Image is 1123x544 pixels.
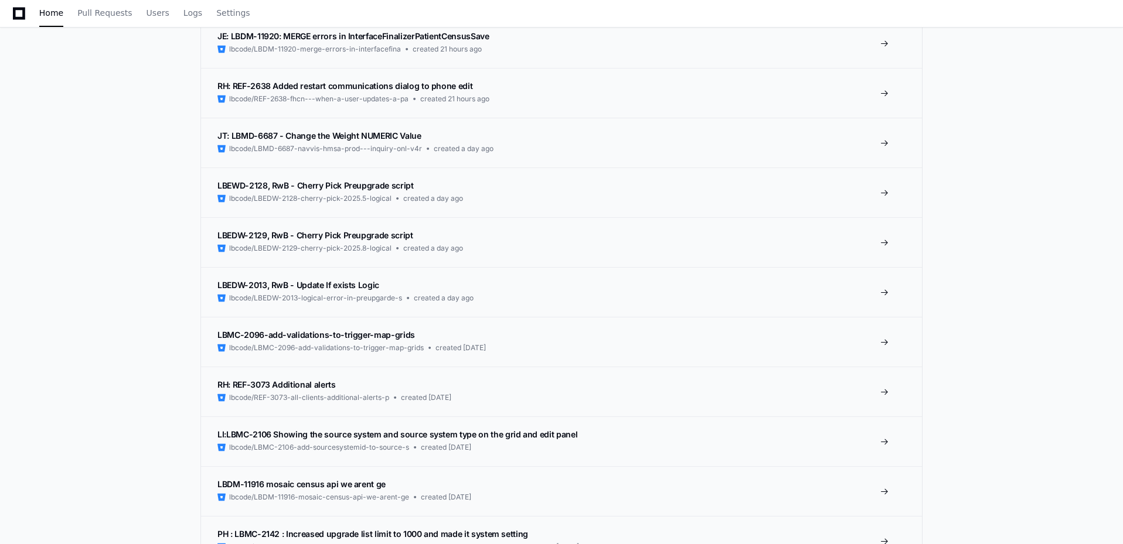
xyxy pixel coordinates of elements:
[216,9,250,16] span: Settings
[201,367,922,416] a: RH: REF-3073 Additional alertslbcode/REF-3073-all-clients-additional-alerts-pcreated [DATE]
[229,393,389,402] span: lbcode/REF-3073-all-clients-additional-alerts-p
[229,293,402,303] span: lbcode/LBEDW-2013-logical-error-in-preupgarde-s
[413,45,482,54] span: created 21 hours ago
[201,466,922,516] a: LBDM-11916 mosaic census api we arent gelbcode/LBDM-11916-mosaic-census-api-we-arent-gecreated [D...
[183,9,202,16] span: Logs
[217,529,528,539] span: PH : LBMC-2142 : Increased upgrade list limit to 1000 and made it system setting
[229,492,409,502] span: lbcode/LBDM-11916-mosaic-census-api-we-arent-ge
[403,194,463,203] span: created a day ago
[147,9,169,16] span: Users
[414,293,474,303] span: created a day ago
[229,194,392,203] span: lbcode/LBEDW-2128-cherry-pick-2025.5-logical
[201,267,922,317] a: LBEDW-2013, RwB - Update If exists Logiclbcode/LBEDW-2013-logical-error-in-preupgarde-screated a ...
[217,379,336,389] span: RH: REF-3073 Additional alerts
[217,31,489,41] span: JE: LBDM-11920: MERGE errors in InterfaceFinalizerPatientCensusSave
[201,118,922,167] a: JT: LBMD-6687 - Change the Weight NUMERIC Valuelbcode/LBMD-6687-navvis-hmsa-prod---inquiry-onl-v4...
[421,492,471,502] span: created [DATE]
[201,18,922,68] a: JE: LBDM-11920: MERGE errors in InterfaceFinalizerPatientCensusSavelbcode/LBDM-11920-merge-errors...
[435,343,486,353] span: created [DATE]
[201,217,922,267] a: LBEDW-2129, RwB - Cherry Pick Preupgrade scriptlbcode/LBEDW-2129-cherry-pick-2025.8-logicalcreate...
[217,429,577,439] span: LI:LBMC-2106 Showing the source system and source system type on the grid and edit panel
[229,94,409,104] span: lbcode/REF-2638-fhcn---when-a-user-updates-a-pa
[229,443,409,452] span: lbcode/LBMC-2106-add-sourcesystemid-to-source-s
[201,317,922,367] a: LBMC-2096-add-validations-to-trigger-map-gridslbcode/LBMC-2096-add-validations-to-trigger-map-gri...
[229,343,424,353] span: lbcode/LBMC-2096-add-validations-to-trigger-map-grids
[77,9,132,16] span: Pull Requests
[201,416,922,466] a: LI:LBMC-2106 Showing the source system and source system type on the grid and edit panellbcode/LB...
[401,393,451,402] span: created [DATE]
[39,9,63,16] span: Home
[420,94,489,104] span: created 21 hours ago
[229,45,401,54] span: lbcode/LBDM-11920-merge-errors-in-interfacefina
[217,81,472,91] span: RH: REF-2638 Added restart communications dialog to phone edit
[229,244,392,253] span: lbcode/LBEDW-2129-cherry-pick-2025.8-logical
[217,280,379,290] span: LBEDW-2013, RwB - Update If exists Logic
[217,230,413,240] span: LBEDW-2129, RwB - Cherry Pick Preupgrade script
[434,144,494,153] span: created a day ago
[421,443,471,452] span: created [DATE]
[403,244,463,253] span: created a day ago
[201,68,922,118] a: RH: REF-2638 Added restart communications dialog to phone editlbcode/REF-2638-fhcn---when-a-user-...
[217,131,421,141] span: JT: LBMD-6687 - Change the Weight NUMERIC Value
[217,180,414,190] span: LBEWD-2128, RwB - Cherry Pick Preupgrade script
[217,479,386,489] span: LBDM-11916 mosaic census api we arent ge
[201,167,922,217] a: LBEWD-2128, RwB - Cherry Pick Preupgrade scriptlbcode/LBEDW-2128-cherry-pick-2025.5-logicalcreate...
[229,144,422,153] span: lbcode/LBMD-6687-navvis-hmsa-prod---inquiry-onl-v4r
[217,330,415,340] span: LBMC-2096-add-validations-to-trigger-map-grids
